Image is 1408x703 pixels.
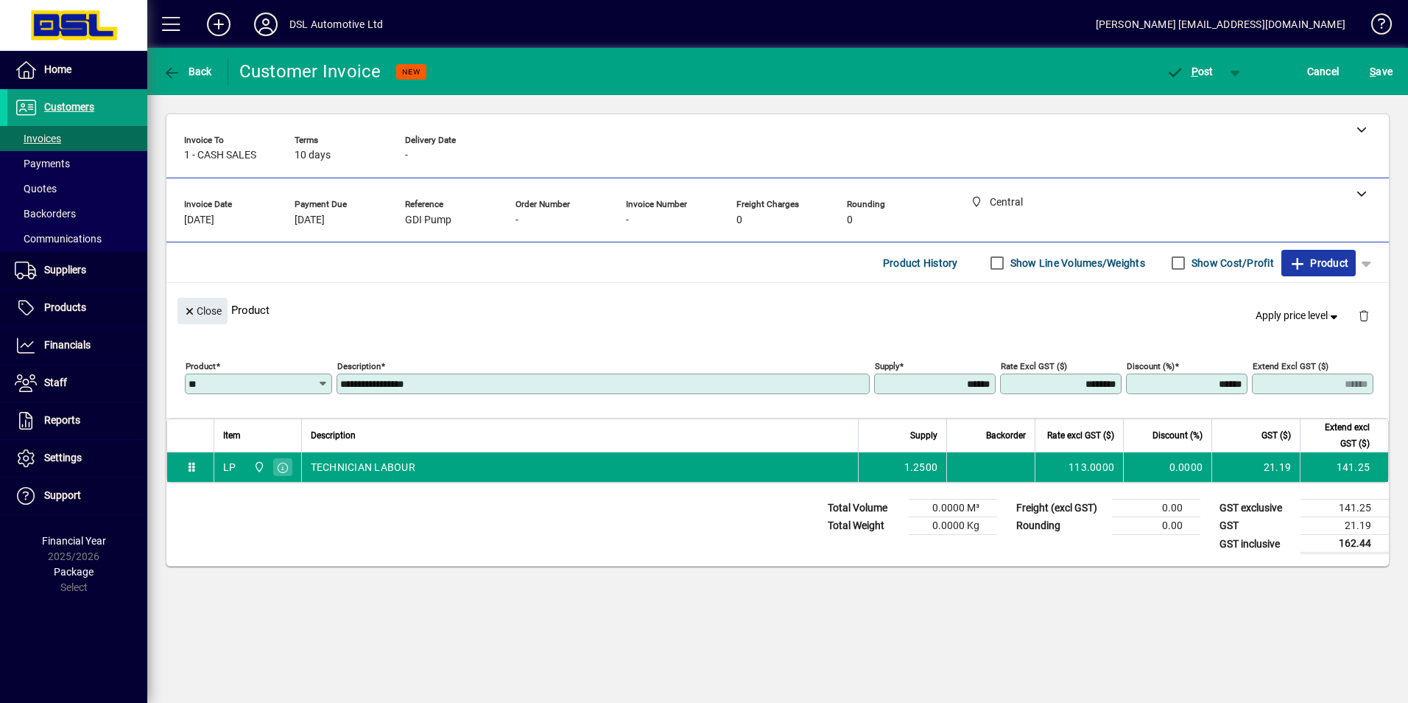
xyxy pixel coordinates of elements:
a: Quotes [7,176,147,201]
td: Total Weight [820,517,909,535]
td: 141.25 [1300,500,1389,517]
mat-label: Product [186,361,216,371]
span: P [1191,66,1198,77]
app-page-header-button: Delete [1346,309,1381,322]
button: Apply price level [1250,303,1347,329]
div: 113.0000 [1044,460,1114,475]
td: 0.00 [1112,517,1200,535]
span: [DATE] [184,214,214,226]
span: Support [44,489,81,501]
span: 0 [736,214,742,226]
span: Backorders [15,208,76,220]
span: - [405,150,408,161]
mat-label: Description [337,361,381,371]
a: Products [7,290,147,326]
button: Product [1281,250,1356,276]
span: Home [44,63,71,75]
td: Total Volume [820,500,909,517]
td: 0.0000 [1123,452,1211,482]
td: 0.0000 Kg [909,517,997,535]
span: Quotes [15,183,57,195]
a: Backorders [7,201,147,226]
span: Item [223,427,241,444]
td: 162.44 [1300,535,1389,553]
span: - [626,214,629,226]
span: Staff [44,377,67,388]
app-page-header-button: Back [147,58,228,85]
span: Description [311,427,356,444]
button: Product History [877,250,964,276]
a: Communications [7,226,147,251]
span: Customers [44,101,94,113]
span: Suppliers [44,264,86,276]
span: Invoices [15,133,61,144]
td: 141.25 [1300,452,1388,482]
td: 0.00 [1112,500,1200,517]
span: NEW [402,67,420,77]
div: [PERSON_NAME] [EMAIL_ADDRESS][DOMAIN_NAME] [1096,13,1345,36]
button: Save [1366,58,1396,85]
span: GST ($) [1261,427,1291,444]
button: Post [1158,58,1221,85]
span: Payments [15,158,70,169]
div: Product [166,283,1389,337]
span: Package [54,566,94,578]
td: 0.0000 M³ [909,500,997,517]
mat-label: Extend excl GST ($) [1253,361,1328,371]
span: Communications [15,233,102,245]
span: [DATE] [295,214,325,226]
td: Rounding [1009,517,1112,535]
span: Financial Year [42,535,106,547]
span: Central [250,459,267,475]
td: GST [1212,517,1300,535]
span: Close [183,299,222,323]
div: Customer Invoice [239,60,381,83]
td: GST inclusive [1212,535,1300,553]
span: Product [1289,251,1348,275]
a: Support [7,478,147,514]
td: 21.19 [1300,517,1389,535]
a: Settings [7,440,147,477]
td: Freight (excl GST) [1009,500,1112,517]
span: Apply price level [1256,308,1341,323]
a: Reports [7,402,147,439]
span: Rate excl GST ($) [1047,427,1114,444]
span: ave [1370,60,1393,83]
button: Add [195,11,242,38]
mat-label: Rate excl GST ($) [1001,361,1067,371]
a: Invoices [7,126,147,151]
td: 21.19 [1211,452,1300,482]
button: Cancel [1303,58,1343,85]
span: Product History [883,251,958,275]
a: Financials [7,327,147,364]
a: Knowledge Base [1360,3,1390,51]
span: GDI Pump [405,214,451,226]
div: LP [223,460,236,475]
label: Show Cost/Profit [1189,256,1274,270]
mat-label: Supply [875,361,899,371]
span: Back [163,66,212,77]
span: Extend excl GST ($) [1309,419,1370,452]
a: Home [7,52,147,88]
label: Show Line Volumes/Weights [1007,256,1145,270]
span: 1.2500 [904,460,938,475]
span: Products [44,301,86,313]
a: Payments [7,151,147,176]
span: Reports [44,414,80,426]
span: Financials [44,339,91,351]
span: Discount (%) [1152,427,1203,444]
span: TECHNICIAN LABOUR [311,460,415,475]
app-page-header-button: Close [174,304,231,317]
span: Settings [44,452,82,464]
button: Close [177,298,228,324]
span: 0 [847,214,853,226]
a: Suppliers [7,252,147,289]
td: GST exclusive [1212,500,1300,517]
span: Supply [910,427,937,444]
div: DSL Automotive Ltd [289,13,383,36]
span: Cancel [1307,60,1340,83]
button: Back [159,58,216,85]
a: Staff [7,365,147,402]
span: 10 days [295,150,331,161]
span: S [1370,66,1376,77]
